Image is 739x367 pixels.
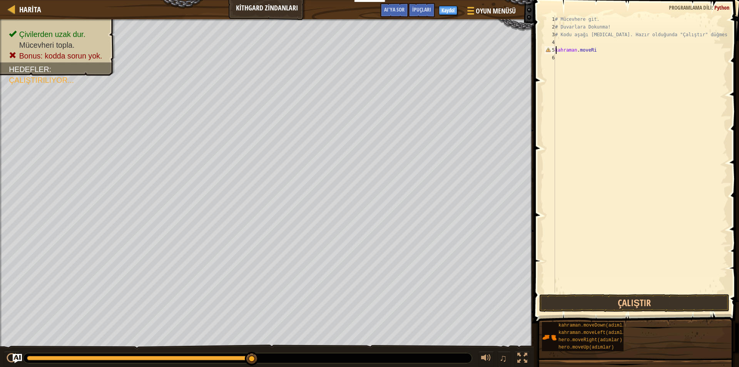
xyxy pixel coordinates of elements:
[13,354,22,363] button: AI'ya sor
[552,32,555,37] font: 3
[558,337,622,343] font: hero.moveRight(adımlar)
[498,351,511,367] button: ♫
[19,30,85,39] font: Çivilerden uzak dur.
[412,6,431,13] font: İpuçları
[19,4,41,15] font: Harita
[714,4,729,11] font: Python
[552,55,555,60] font: 6
[558,330,630,335] font: kahraman.moveLeft(adımlar)
[9,50,107,61] li: Bonus: kodda sorun yok.
[9,76,74,84] font: Çalıştırılıyor...
[15,4,41,15] a: Harita
[499,352,507,364] font: ♫
[515,351,530,367] button: Tam ekran değiştir
[49,65,51,74] font: :
[9,29,107,40] li: Çivilerden uzak dur.
[552,17,555,22] font: 1
[542,330,557,345] img: portrait.png
[539,294,729,312] button: Çalıştır
[439,6,457,15] button: Kaydol
[384,6,405,13] font: AI'ya sor
[669,4,712,11] font: Programlama dili
[478,351,494,367] button: Sesi ayarla
[9,65,49,74] font: Hedefler
[552,47,555,53] font: 5
[461,3,520,21] button: Oyun Menüsü
[552,24,555,30] font: 2
[19,41,75,49] font: Mücevheri topla.
[552,40,555,45] font: 4
[19,52,102,60] font: Bonus: kodda sorun yok.
[9,40,107,50] li: Mücevheri topla.
[476,6,516,16] font: Oyun Menüsü
[441,7,455,14] font: Kaydol
[558,345,614,350] font: hero.moveUp(adımlar)
[712,4,713,11] font: :
[558,323,630,328] font: kahraman.moveDown(adımlar)
[4,351,19,367] button: Ctrl + P: Pause
[380,3,408,17] button: AI'ya sor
